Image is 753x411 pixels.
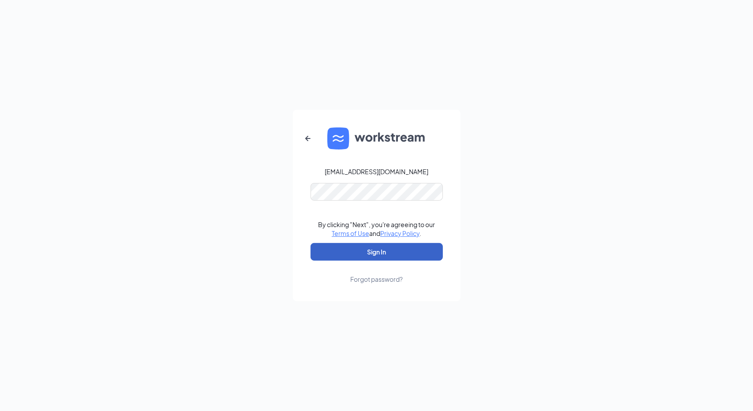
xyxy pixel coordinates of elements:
[327,127,426,149] img: WS logo and Workstream text
[332,229,369,237] a: Terms of Use
[318,220,435,238] div: By clicking "Next", you're agreeing to our and .
[325,167,428,176] div: [EMAIL_ADDRESS][DOMAIN_NAME]
[380,229,420,237] a: Privacy Policy
[297,128,318,149] button: ArrowLeftNew
[350,261,403,284] a: Forgot password?
[311,243,443,261] button: Sign In
[350,275,403,284] div: Forgot password?
[303,133,313,144] svg: ArrowLeftNew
